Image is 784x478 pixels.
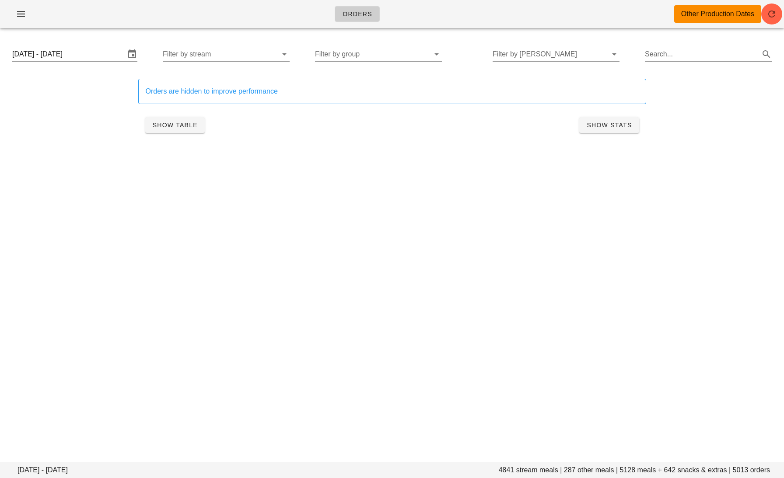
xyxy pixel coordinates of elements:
[145,117,205,133] button: Show Table
[152,122,198,129] span: Show Table
[163,47,290,61] div: Filter by stream
[586,122,632,129] span: Show Stats
[342,10,372,17] span: Orders
[315,47,442,61] div: Filter by group
[579,117,639,133] button: Show Stats
[681,9,754,19] div: Other Production Dates
[146,86,639,97] div: Orders are hidden to improve performance
[335,6,380,22] a: Orders
[493,47,619,61] div: Filter by [PERSON_NAME]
